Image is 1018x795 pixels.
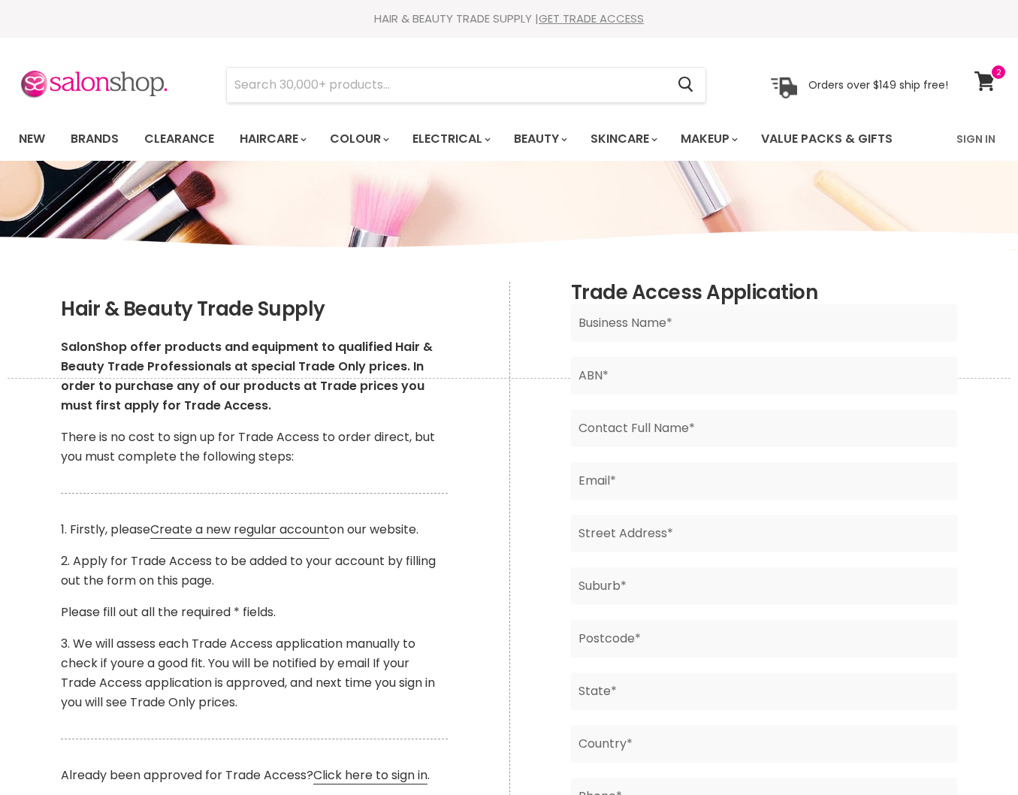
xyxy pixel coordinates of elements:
[8,117,926,161] ul: Main menu
[571,282,957,304] h2: Trade Access Application
[666,68,705,102] button: Search
[61,552,448,591] p: 2. Apply for Trade Access to be added to your account by filling out the form on this page.
[226,67,706,103] form: Product
[539,11,644,26] a: GET TRADE ACCESS
[61,337,448,416] p: SalonShop offer products and equipment to qualified Hair & Beauty Trade Professionals at special ...
[947,123,1004,155] a: Sign In
[61,298,448,321] h2: Hair & Beauty Trade Supply
[61,520,448,540] p: 1. Firstly, please on our website.
[61,603,448,622] p: Please fill out all the required * fields.
[228,123,316,155] a: Haircare
[579,123,666,155] a: Skincare
[227,68,666,102] input: Search
[808,77,948,91] p: Orders over $149 ship free!
[750,123,904,155] a: Value Packs & Gifts
[319,123,398,155] a: Colour
[8,123,56,155] a: New
[313,766,427,784] a: Click here to sign in
[59,123,130,155] a: Brands
[133,123,225,155] a: Clearance
[150,521,329,539] a: Create a new regular account
[669,123,747,155] a: Makeup
[401,123,500,155] a: Electrical
[61,428,448,467] p: There is no cost to sign up for Trade Access to order direct, but you must complete the following...
[61,634,448,712] p: 3. We will assess each Trade Access application manually to check if youre a good fit. You will b...
[503,123,576,155] a: Beauty
[61,766,448,785] p: Already been approved for Trade Access? .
